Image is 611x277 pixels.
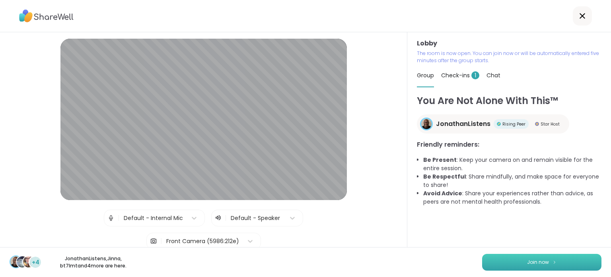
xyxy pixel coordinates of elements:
[150,233,157,249] img: Camera
[552,260,557,264] img: ShareWell Logomark
[502,121,525,127] span: Rising Peer
[417,71,434,79] span: Group
[417,94,601,108] h1: You Are Not Alone With This™
[17,256,28,267] img: Jinna
[417,39,601,48] h3: Lobby
[423,189,601,206] li: : Share your experiences rather than advice, as peers are not mental health professionals.
[107,210,115,226] img: Microphone
[417,50,601,64] p: The room is now open. You can join now or will be automatically entered five minutes after the gr...
[471,71,479,79] span: 1
[486,71,500,79] span: Chat
[49,255,138,269] p: JonathanListens , Jinna , bt7lmt and 4 more are here.
[421,119,432,129] img: JonathanListens
[482,254,601,271] button: Join now
[19,7,74,25] img: ShareWell Logo
[225,213,227,223] span: |
[535,122,539,126] img: Star Host
[423,156,457,164] b: Be Present
[527,259,549,266] span: Join now
[541,121,560,127] span: Star Host
[160,233,162,249] span: |
[441,71,479,79] span: Check-ins
[166,237,239,246] div: Front Camera (5986:212e)
[436,119,490,129] span: JonathanListens
[23,256,34,267] img: bt7lmt
[417,114,569,134] a: JonathanListensJonathanListensRising PeerRising PeerStar HostStar Host
[124,214,183,222] div: Default - Internal Mic
[423,189,462,197] b: Avoid Advice
[118,210,120,226] span: |
[423,173,601,189] li: : Share mindfully, and make space for everyone to share!
[423,156,601,173] li: : Keep your camera on and remain visible for the entire session.
[32,258,39,267] span: +4
[417,140,601,149] h3: Friendly reminders:
[497,122,501,126] img: Rising Peer
[423,173,466,181] b: Be Respectful
[10,256,21,267] img: JonathanListens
